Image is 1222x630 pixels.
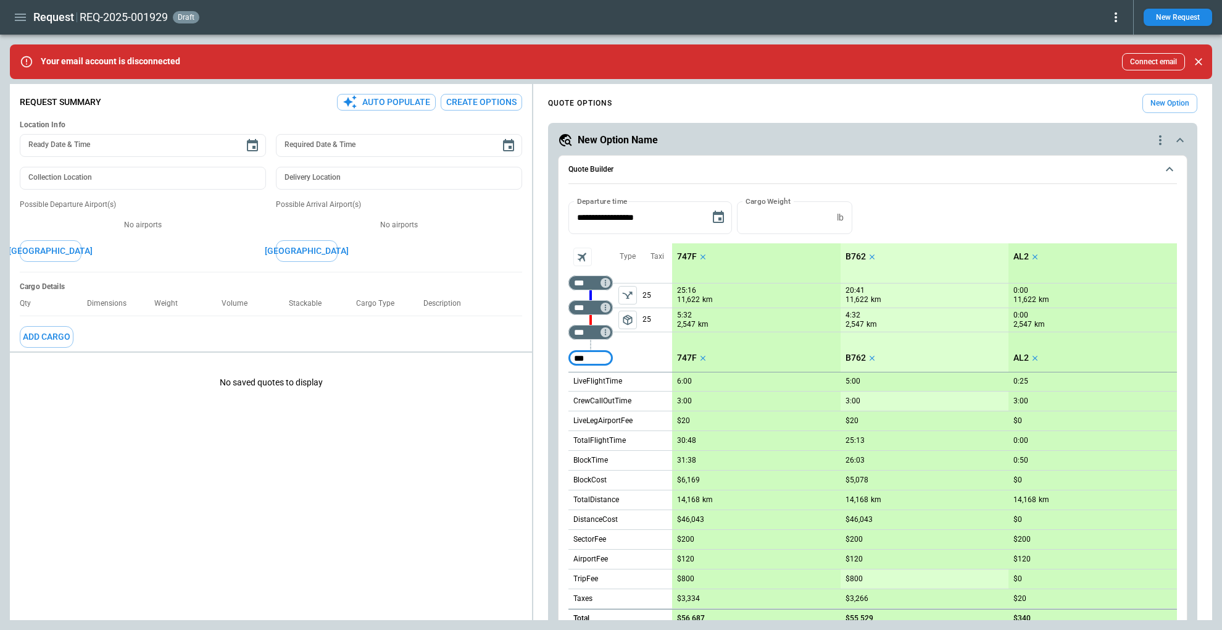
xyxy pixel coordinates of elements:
p: $5,078 [846,476,868,485]
p: 11,622 [846,295,868,305]
p: SectorFee [573,534,606,545]
button: Choose date, selected date is Oct 5, 2025 [706,205,731,230]
p: $120 [846,555,863,564]
h4: QUOTE OPTIONS [548,101,612,106]
p: 3:00 [677,397,692,406]
p: $6,169 [677,476,700,485]
p: AirportFee [573,554,608,565]
p: $340 [1013,614,1031,623]
button: left aligned [618,311,637,329]
button: New Option [1142,94,1197,113]
p: Qty [20,299,41,308]
p: $3,266 [846,594,868,603]
p: 2,547 [677,319,696,330]
label: Departure time [577,196,628,206]
p: $46,043 [677,515,704,524]
button: New Request [1144,9,1212,26]
div: Too short [568,275,613,290]
p: km [871,295,881,305]
button: Create Options [441,94,522,111]
p: $200 [1013,535,1031,544]
p: $800 [846,574,863,584]
p: km [867,319,877,330]
p: $56,687 [677,614,705,623]
p: 3:00 [1013,397,1028,406]
p: 3:00 [846,397,860,406]
p: BlockCost [573,475,607,485]
p: km [702,295,713,305]
p: 25 [642,283,672,308]
div: Too short [568,325,613,340]
p: 30:48 [677,436,696,445]
p: AL2 [1013,353,1029,363]
h6: Cargo Details [20,282,522,292]
p: B762 [846,353,866,363]
p: 747F [677,251,697,262]
p: km [1039,295,1049,305]
p: 6:00 [677,377,692,386]
p: LiveFlightTime [573,376,622,387]
p: km [1034,319,1045,330]
p: Your email account is disconnected [41,56,180,67]
button: Connect email [1122,53,1185,70]
p: 0:00 [1013,436,1028,445]
p: 5:00 [846,377,860,386]
p: $20 [846,416,858,426]
h6: Quote Builder [568,166,613,174]
p: 25:13 [846,436,865,445]
h5: New Option Name [578,133,658,147]
button: Auto Populate [337,94,436,111]
p: $120 [1013,555,1031,564]
p: $20 [677,416,690,426]
p: DistanceCost [573,514,618,525]
p: Description [423,299,471,308]
p: $200 [677,535,694,544]
p: 31:38 [677,456,696,465]
p: Request Summary [20,97,101,107]
p: Cargo Type [356,299,404,308]
p: 2,547 [846,319,864,330]
h6: Location Info [20,120,522,130]
div: Too short [568,351,613,366]
p: $55,529 [846,614,873,623]
div: dismiss [1190,48,1207,75]
p: No airports [276,220,522,230]
p: B762 [846,251,866,262]
p: Dimensions [87,299,136,308]
span: Type of sector [618,286,637,304]
p: 5:32 [677,311,692,320]
h6: Total [573,615,589,623]
p: AL2 [1013,251,1029,262]
button: left aligned [618,286,637,304]
p: LiveLegAirportFee [573,416,633,426]
p: 747F [677,353,697,363]
p: Taxes [573,594,592,604]
p: 20:41 [846,286,865,295]
div: quote-option-actions [1153,133,1168,148]
span: draft [175,13,197,22]
p: $3,334 [677,594,700,603]
button: Quote Builder [568,156,1177,184]
p: Type [620,251,636,262]
p: 26:03 [846,456,865,465]
p: 25:16 [677,286,696,295]
p: $800 [677,574,694,584]
p: 0:25 [1013,377,1028,386]
button: [GEOGRAPHIC_DATA] [276,240,338,262]
button: Close [1190,53,1207,70]
p: $20 [1013,594,1026,603]
p: lb [837,212,844,223]
span: package_2 [621,314,634,326]
p: 4:32 [846,311,860,320]
p: $0 [1013,416,1022,426]
p: $46,043 [846,515,873,524]
p: 14,168 [677,495,700,505]
p: $0 [1013,574,1022,584]
button: Choose date [496,133,521,158]
span: Aircraft selection [573,248,592,266]
p: 2,547 [1013,319,1032,330]
span: Type of sector [618,311,637,329]
p: TotalFlightTime [573,435,626,446]
p: km [1039,495,1049,505]
p: Stackable [289,299,331,308]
